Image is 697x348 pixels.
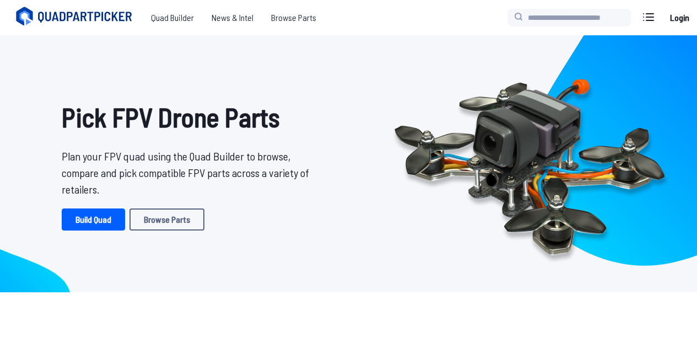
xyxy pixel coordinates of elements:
a: Build Quad [62,208,125,231]
img: Quadcopter [371,53,688,274]
a: Browse Parts [129,208,204,231]
h1: Pick FPV Drone Parts [62,97,309,137]
a: Login [666,7,693,29]
a: News & Intel [203,7,262,29]
a: Browse Parts [262,7,325,29]
a: Quad Builder [142,7,203,29]
p: Plan your FPV quad using the Quad Builder to browse, compare and pick compatible FPV parts across... [62,148,309,197]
